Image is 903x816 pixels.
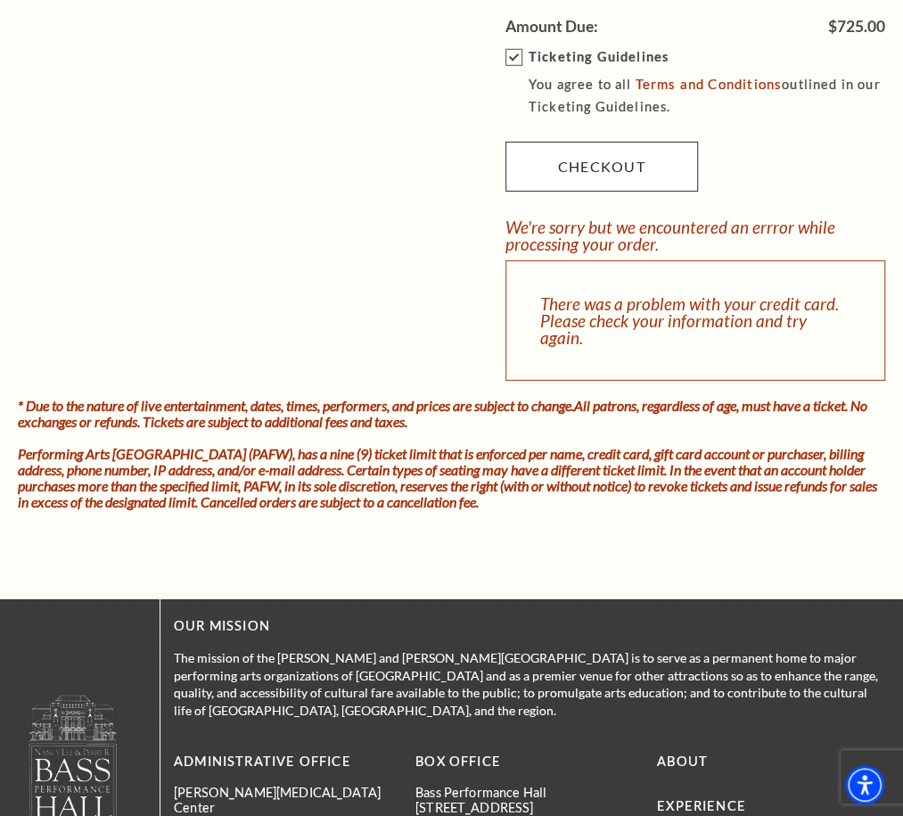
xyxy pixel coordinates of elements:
[415,751,644,773] p: BOX OFFICE
[529,77,881,114] span: outlined in our Ticketing Guidelines.
[636,76,782,92] a: Terms and Conditions
[505,142,698,192] a: Checkout
[18,445,877,510] i: Performing Arts [GEOGRAPHIC_DATA] (PAFW), has a nine (9) ticket limit that is enforced per name, ...
[174,751,402,773] p: Administrative Office
[174,785,402,816] p: [PERSON_NAME][MEDICAL_DATA] Center
[845,765,884,804] div: Accessibility Menu
[505,218,886,252] div: We're sorry but we encountered an errror while processing your order.
[174,649,885,720] p: The mission of the [PERSON_NAME] and [PERSON_NAME][GEOGRAPHIC_DATA] is to serve as a permanent ho...
[18,397,867,430] i: * Due to the nature of live entertainment, dates, times, performers, and prices are subject to ch...
[657,754,708,769] a: About
[828,19,885,35] span: $725.00
[415,800,644,815] p: [STREET_ADDRESS]
[574,397,845,414] strong: All patrons, regardless of age, must have a ticket
[657,798,746,813] a: Experience
[415,785,644,800] p: Bass Performance Hall
[505,19,598,35] label: Amount Due:
[174,615,885,638] p: OUR MISSION
[505,260,886,381] div: There was a problem with your credit card. Please check your information and try again.
[529,49,669,64] strong: Ticketing Guidelines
